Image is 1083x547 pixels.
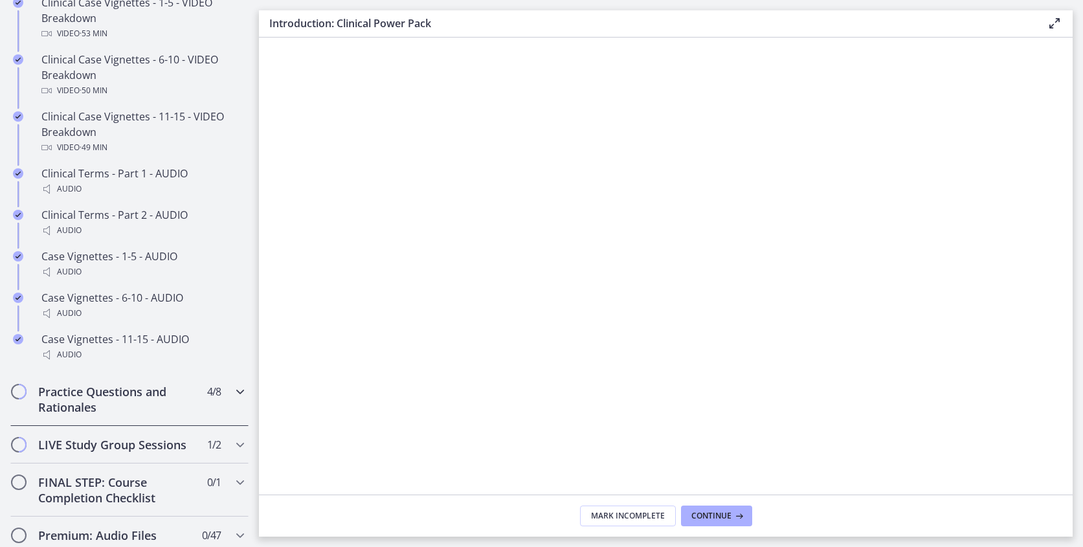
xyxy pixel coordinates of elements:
[13,334,23,344] i: Completed
[38,474,196,506] h2: FINAL STEP: Course Completion Checklist
[41,52,243,98] div: Clinical Case Vignettes - 6-10 - VIDEO Breakdown
[41,223,243,238] div: Audio
[13,251,23,262] i: Completed
[580,506,676,526] button: Mark Incomplete
[207,474,221,490] span: 0 / 1
[13,210,23,220] i: Completed
[41,331,243,363] div: Case Vignettes - 11-15 - AUDIO
[41,83,243,98] div: Video
[38,384,196,415] h2: Practice Questions and Rationales
[41,347,243,363] div: Audio
[41,290,243,321] div: Case Vignettes - 6-10 - AUDIO
[269,16,1026,31] h3: Introduction: Clinical Power Pack
[80,26,107,41] span: · 53 min
[13,293,23,303] i: Completed
[202,528,221,543] span: 0 / 47
[41,306,243,321] div: Audio
[591,511,665,521] span: Mark Incomplete
[38,437,196,452] h2: LIVE Study Group Sessions
[681,506,752,526] button: Continue
[80,140,107,155] span: · 49 min
[13,54,23,65] i: Completed
[207,437,221,452] span: 1 / 2
[41,264,243,280] div: Audio
[13,168,23,179] i: Completed
[691,511,731,521] span: Continue
[41,249,243,280] div: Case Vignettes - 1-5 - AUDIO
[41,166,243,197] div: Clinical Terms - Part 1 - AUDIO
[41,207,243,238] div: Clinical Terms - Part 2 - AUDIO
[38,528,196,543] h2: Premium: Audio Files
[41,140,243,155] div: Video
[13,111,23,122] i: Completed
[41,181,243,197] div: Audio
[41,109,243,155] div: Clinical Case Vignettes - 11-15 - VIDEO Breakdown
[41,26,243,41] div: Video
[259,38,1073,491] iframe: Video Lesson
[207,384,221,399] span: 4 / 8
[80,83,107,98] span: · 50 min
